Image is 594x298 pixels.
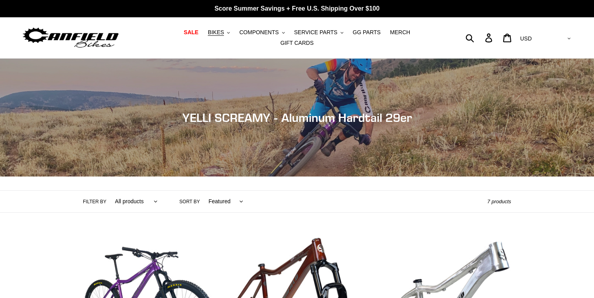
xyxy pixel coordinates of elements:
button: COMPONENTS [235,27,288,38]
span: 7 products [487,199,511,204]
button: BIKES [204,27,234,38]
span: GIFT CARDS [280,40,314,46]
span: YELLI SCREAMY - Aluminum Hardtail 29er [182,110,412,125]
button: SERVICE PARTS [290,27,347,38]
a: SALE [180,27,202,38]
span: GG PARTS [353,29,381,36]
span: BIKES [208,29,224,36]
span: SALE [184,29,198,36]
img: Canfield Bikes [22,26,120,50]
a: MERCH [386,27,414,38]
span: SERVICE PARTS [294,29,337,36]
label: Sort by [180,198,200,205]
a: GG PARTS [349,27,385,38]
label: Filter by [83,198,106,205]
input: Search [470,29,490,46]
a: GIFT CARDS [277,38,318,48]
span: COMPONENTS [239,29,279,36]
span: MERCH [390,29,410,36]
